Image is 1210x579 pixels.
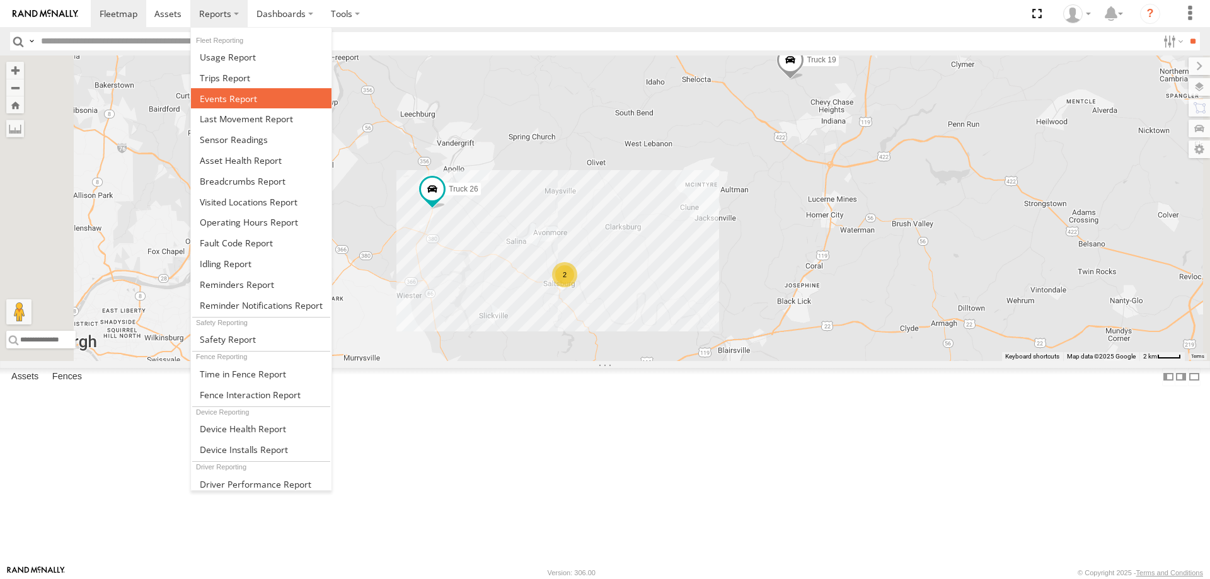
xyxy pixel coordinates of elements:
[1136,569,1203,576] a: Terms and Conditions
[6,120,24,137] label: Measure
[1140,4,1160,24] i: ?
[191,274,331,295] a: Reminders Report
[191,192,331,212] a: Visited Locations Report
[7,566,65,579] a: Visit our Website
[449,185,478,193] span: Truck 26
[1191,354,1204,359] a: Terms (opens in new tab)
[46,368,88,386] label: Fences
[1158,32,1185,50] label: Search Filter Options
[548,569,596,576] div: Version: 306.00
[1162,368,1175,386] label: Dock Summary Table to the Left
[191,67,331,88] a: Trips Report
[191,384,331,405] a: Fence Interaction Report
[191,150,331,171] a: Asset Health Report
[191,171,331,192] a: Breadcrumbs Report
[807,55,836,64] span: Truck 19
[1143,353,1157,360] span: 2 km
[191,295,331,316] a: Service Reminder Notifications Report
[191,88,331,109] a: Full Events Report
[191,47,331,67] a: Usage Report
[1067,353,1136,360] span: Map data ©2025 Google
[1059,4,1095,23] div: Caitlyn Akarman
[191,129,331,150] a: Sensor Readings
[1189,140,1210,158] label: Map Settings
[6,96,24,113] button: Zoom Home
[13,9,78,18] img: rand-logo.svg
[6,299,32,324] button: Drag Pegman onto the map to open Street View
[1188,368,1201,386] label: Hide Summary Table
[191,253,331,274] a: Idling Report
[26,32,37,50] label: Search Query
[191,418,331,439] a: Device Health Report
[1175,368,1187,386] label: Dock Summary Table to the Right
[552,262,577,287] div: 2
[191,474,331,495] a: Driver Performance Report
[191,364,331,384] a: Time in Fences Report
[191,108,331,129] a: Last Movement Report
[6,79,24,96] button: Zoom out
[6,62,24,79] button: Zoom in
[191,232,331,253] a: Fault Code Report
[191,212,331,232] a: Asset Operating Hours Report
[1139,352,1185,361] button: Map Scale: 2 km per 34 pixels
[191,439,331,460] a: Device Installs Report
[191,329,331,350] a: Safety Report
[5,368,45,386] label: Assets
[1005,352,1059,361] button: Keyboard shortcuts
[1078,569,1203,576] div: © Copyright 2025 -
